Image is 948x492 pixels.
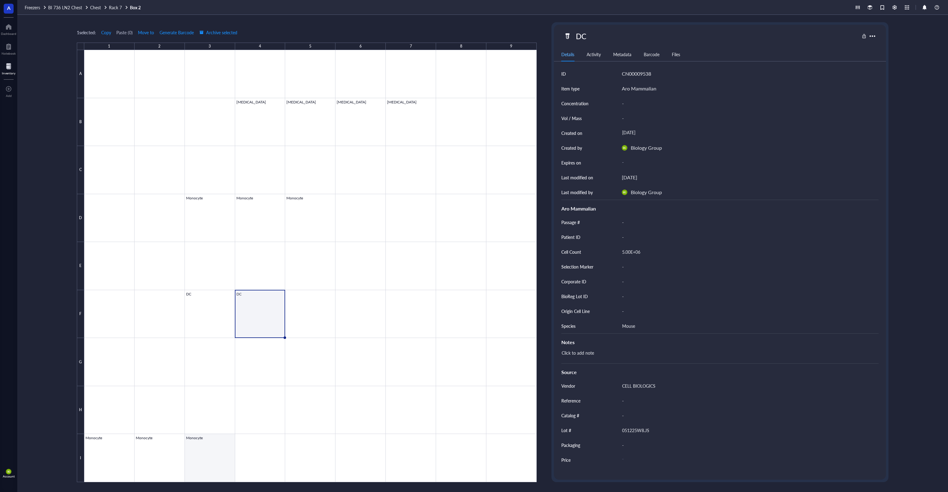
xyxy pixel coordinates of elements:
div: - [619,97,876,110]
span: Generate Barcode [160,30,194,35]
button: Generate Barcode [159,27,194,37]
a: Inventory [2,61,15,75]
div: 1 [108,42,110,50]
div: Account [3,474,15,478]
div: Biology Group [631,144,662,152]
div: A [77,50,84,98]
span: Rack 7 [109,4,122,10]
a: Box 2 [130,5,142,10]
div: Species [561,323,576,329]
div: Inventory [2,71,15,75]
div: [DATE] [622,173,637,181]
div: Packaging [561,442,580,448]
div: Last modified on [561,174,593,181]
div: 5.00E+06 [619,245,876,258]
div: Files [672,51,680,58]
span: Copy [101,30,111,35]
div: Reference [561,397,580,404]
div: Source [561,369,879,376]
div: Created on [561,130,582,136]
div: - [619,231,876,244]
div: Aro Mammalian [622,85,656,93]
div: - [619,275,876,288]
div: Corporate ID [561,278,586,285]
div: Expires on [561,159,581,166]
div: Patient ID [561,234,580,240]
div: D [77,194,84,242]
a: ChestRack 7 [90,5,129,10]
div: G [77,338,84,386]
div: 8 [460,42,462,50]
div: Created by [561,144,582,151]
div: Biology Group [631,188,662,196]
span: A [7,4,10,12]
div: Selection Marker [561,263,593,270]
div: 2 [158,42,160,50]
div: DC [573,30,589,43]
div: 051225W8.JS [619,424,876,437]
div: - [619,439,876,452]
div: C [77,146,84,194]
button: Archive selected [199,27,238,37]
div: Click to add note [559,348,876,363]
div: - [619,216,876,229]
div: Origin Cell Line [561,308,590,315]
div: Activity [587,51,601,58]
div: - [619,290,876,303]
div: - [619,157,876,168]
div: 4 [259,42,261,50]
span: Archive selected [199,30,237,35]
a: Notebook [2,42,16,55]
div: Last modified by [561,189,593,196]
div: I [77,434,84,482]
div: - [619,409,876,422]
button: Copy [101,27,111,37]
div: H [77,386,84,434]
div: Cell Count [561,248,581,255]
div: Mouse [619,319,876,332]
div: BioReg Lot ID [561,293,588,300]
div: - [619,260,876,273]
div: Price [561,457,571,463]
div: Vendor [561,382,575,389]
div: E [77,242,84,290]
div: Vol / Mass [561,115,582,122]
div: ID [561,70,566,77]
button: Paste (0) [116,27,133,37]
div: 5 [309,42,311,50]
div: 3 [209,42,211,50]
div: 1 selected: [77,29,96,36]
div: - [619,112,876,125]
div: - [619,394,876,407]
div: - [619,305,876,318]
a: Freezers [25,5,47,10]
span: BG [7,470,10,473]
div: Catalog # [561,412,579,419]
div: Concentration [561,100,588,107]
span: Freezers [25,4,40,10]
a: BI 736 LN2 Chest [48,5,89,10]
div: Add [6,94,12,98]
span: BG [623,147,626,149]
div: Metadata [613,51,631,58]
a: Dashboard [1,22,16,35]
div: Notes [561,339,879,346]
div: Details [561,51,574,58]
span: Chest [90,4,101,10]
div: 6 [360,42,362,50]
div: Passage # [561,219,580,226]
div: Lot # [561,427,571,434]
div: CELL BIOLOGICS [619,379,876,392]
div: Notebook [2,52,16,55]
div: [DATE] [619,127,876,139]
span: BI 736 LN2 Chest [48,4,82,10]
div: Item type [561,85,580,92]
div: - [619,454,874,465]
div: 7 [410,42,412,50]
span: Move to [138,30,154,35]
button: Move to [138,27,154,37]
div: F [77,290,84,338]
div: Aro Mammalian [561,205,879,212]
div: Dashboard [1,32,16,35]
div: CN00009538 [622,70,651,78]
